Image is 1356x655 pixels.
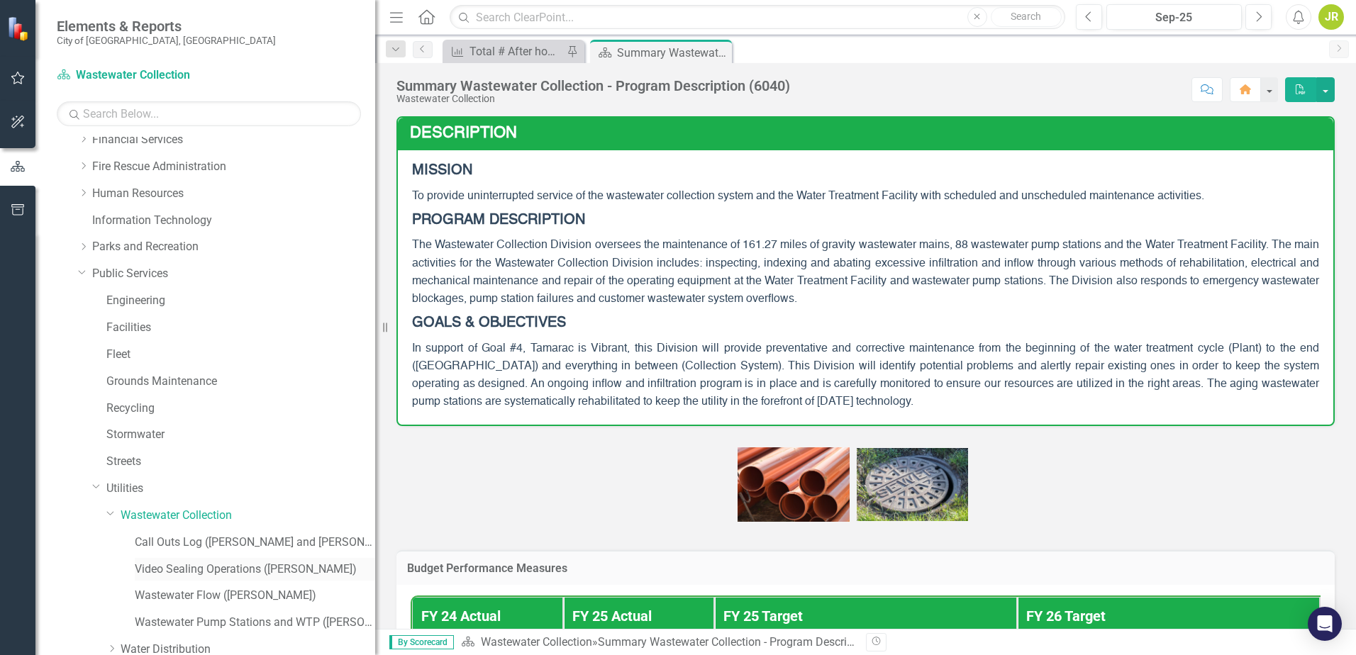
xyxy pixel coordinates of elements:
div: Open Intercom Messenger [1308,607,1342,641]
span: In support of Goal #4, Tamarac is Vibrant, this Division will provide preventative and corrective... [412,343,1319,408]
button: JR [1318,4,1344,30]
a: Stormwater [106,427,375,443]
span: By Scorecard [389,635,454,649]
a: Utilities [106,481,375,497]
a: Financial Services [92,132,375,148]
a: Engineering [106,293,375,309]
a: Public Services [92,266,375,282]
button: Sep-25 [1106,4,1242,30]
a: Facilities [106,320,375,336]
a: Wastewater Collection [121,508,375,524]
strong: PROGRAM DESCRIPTION [412,213,585,228]
div: Sep-25 [1111,9,1237,26]
span: Search [1011,11,1041,22]
a: Recycling [106,401,375,417]
div: Summary Wastewater Collection - Program Description (6040) [617,44,728,62]
span: To provide uninterrupted service of the wastewater collection system and the Water Treatment Faci... [412,191,1204,202]
a: Fire Rescue Administration [92,159,375,175]
span: Elements & Reports [57,18,276,35]
a: Total # After hours emergency Call Outs [446,43,563,60]
a: Parks and Recreation [92,239,375,255]
div: Summary Wastewater Collection - Program Description (6040) [598,635,908,649]
a: Wastewater Pump Stations and WTP ([PERSON_NAME]) [135,615,375,631]
small: City of [GEOGRAPHIC_DATA], [GEOGRAPHIC_DATA] [57,35,276,46]
a: Fleet [106,347,375,363]
h3: Budget Performance Measures [407,562,1324,575]
span: The Wastewater Collection Division oversees the maintenance of 161.27 miles of gravity wastewater... [412,240,1319,304]
a: Video Sealing Operations ([PERSON_NAME]) [135,561,375,578]
div: Summary Wastewater Collection - Program Description (6040) [396,78,790,94]
strong: GOALS & OBJECTIVES [412,316,566,330]
h3: Description [410,125,1326,142]
img: sewer-pipes-2259514_640.jpg [738,447,850,522]
a: Wastewater Collection [481,635,592,649]
div: Wastewater Collection [396,94,790,104]
input: Search Below... [57,101,361,126]
input: Search ClearPoint... [450,5,1065,30]
a: Grounds Maintenance [106,374,375,390]
button: Search [991,7,1062,27]
a: Information Technology [92,213,375,229]
img: sewer-3305945_640.jpg [857,448,968,521]
a: Wastewater Collection [57,67,234,84]
div: Total # After hours emergency Call Outs [469,43,563,60]
a: Human Resources [92,186,375,202]
strong: MISSION [412,164,472,178]
a: Streets [106,454,375,470]
a: Call Outs Log ([PERSON_NAME] and [PERSON_NAME]) [135,534,375,551]
div: » [461,634,855,651]
a: Wastewater Flow ([PERSON_NAME]) [135,588,375,604]
img: ClearPoint Strategy [7,16,32,40]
